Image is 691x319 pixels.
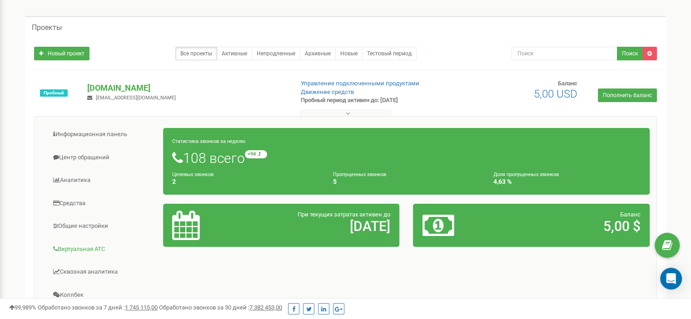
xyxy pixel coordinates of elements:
a: Новые [335,47,363,60]
span: 99,989% [9,304,36,311]
a: Аналитика [41,169,164,191]
h4: 5 [333,178,480,185]
u: 1 745 115,00 [125,304,158,311]
a: Коллбек [41,284,164,306]
a: Непродленные [252,47,300,60]
span: Баланс [558,80,577,87]
p: Пробный период активен до: [DATE] [301,96,446,105]
button: Поиск [617,47,643,60]
p: [DOMAIN_NAME] [87,82,286,94]
input: Поиск [512,47,617,60]
span: Обработано звонков за 30 дней : [159,304,282,311]
h2: 5,00 $ [500,219,641,234]
div: Open Intercom Messenger [660,268,682,290]
span: 5,00 USD [534,88,577,100]
a: Виртуальная АТС [41,238,164,260]
a: Новый проект [34,47,89,60]
a: Все проекты [175,47,217,60]
a: Движение средств [301,88,354,95]
small: Доля пропущенных звонков [493,172,559,177]
h1: 108 всего [172,150,641,166]
h4: 2 [172,178,319,185]
a: Пополнить баланс [598,88,657,102]
span: При текущих затратах активен до [298,211,390,218]
h5: Проекты [32,24,62,32]
h2: [DATE] [249,219,390,234]
a: Общие настройки [41,215,164,237]
a: Активные [217,47,252,60]
small: Целевых звонков [172,172,214,177]
span: Пробный [40,89,68,97]
a: Архивные [300,47,336,60]
a: Информационная панель [41,123,164,146]
h4: 4,63 % [493,178,641,185]
small: Пропущенных звонков [333,172,386,177]
a: Тестовый период [362,47,417,60]
a: Сквозная аналитика [41,261,164,283]
span: [EMAIL_ADDRESS][DOMAIN_NAME] [96,95,176,101]
a: Средства [41,192,164,215]
u: 7 382 453,00 [249,304,282,311]
span: Обработано звонков за 7 дней : [38,304,158,311]
a: Центр обращений [41,147,164,169]
span: Баланс [620,211,641,218]
small: +94 [245,150,267,158]
a: Управление подключенными продуктами [301,80,419,87]
small: Статистика звонков за неделю [172,138,245,144]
